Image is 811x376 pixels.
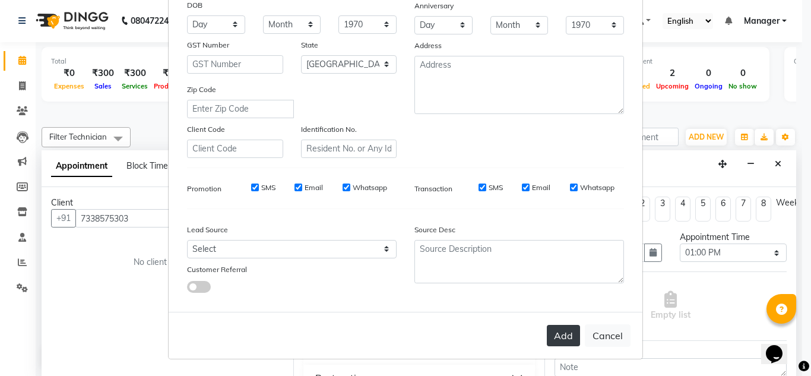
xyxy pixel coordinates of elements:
label: Identification No. [301,124,357,135]
label: SMS [261,182,275,193]
input: Client Code [187,140,283,158]
label: Email [305,182,323,193]
label: Whatsapp [353,182,387,193]
label: Zip Code [187,84,216,95]
label: SMS [489,182,503,193]
button: Cancel [585,324,631,347]
label: Transaction [414,184,452,194]
label: GST Number [187,40,229,50]
label: Email [532,182,550,193]
button: Add [547,325,580,346]
label: Address [414,40,442,51]
input: Resident No. or Any Id [301,140,397,158]
label: State [301,40,318,50]
label: Whatsapp [580,182,614,193]
label: Promotion [187,184,221,194]
label: Customer Referral [187,264,247,275]
label: Anniversary [414,1,454,11]
label: Client Code [187,124,225,135]
input: GST Number [187,55,283,74]
input: Enter Zip Code [187,100,294,118]
label: Source Desc [414,225,455,235]
label: Lead Source [187,225,228,235]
